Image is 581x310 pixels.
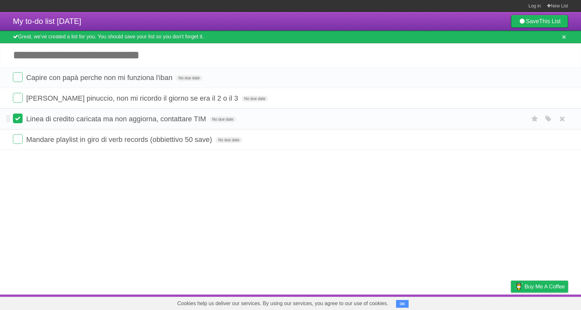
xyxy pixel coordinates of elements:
[539,18,561,25] b: This List
[171,297,395,310] span: Cookies help us deliver our services. By using our services, you agree to our use of cookies.
[503,296,519,308] a: Privacy
[13,72,23,82] label: Done
[13,134,23,144] label: Done
[216,137,242,143] span: No due date
[481,296,495,308] a: Terms
[511,15,568,28] a: SaveThis List
[13,93,23,103] label: Done
[13,17,81,25] span: My to-do list [DATE]
[26,115,208,123] span: Linea di credito caricata ma non aggiorna, contattare TIM
[210,116,236,122] span: No due date
[13,114,23,123] label: Done
[26,94,240,102] span: [PERSON_NAME] pinuccio, non mi ricordo il giorno se era il 2 o il 3
[242,96,268,102] span: No due date
[396,300,409,308] button: OK
[514,281,523,292] img: Buy me a coffee
[511,281,568,293] a: Buy me a coffee
[26,135,214,144] span: Mandare playlist in giro di verb records (obbiettivo 50 save)
[176,75,202,81] span: No due date
[425,296,439,308] a: About
[446,296,473,308] a: Developers
[527,296,568,308] a: Suggest a feature
[529,114,541,124] label: Star task
[26,74,174,82] span: Capire con papà perche non mi funziona l'iban
[525,281,565,292] span: Buy me a coffee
